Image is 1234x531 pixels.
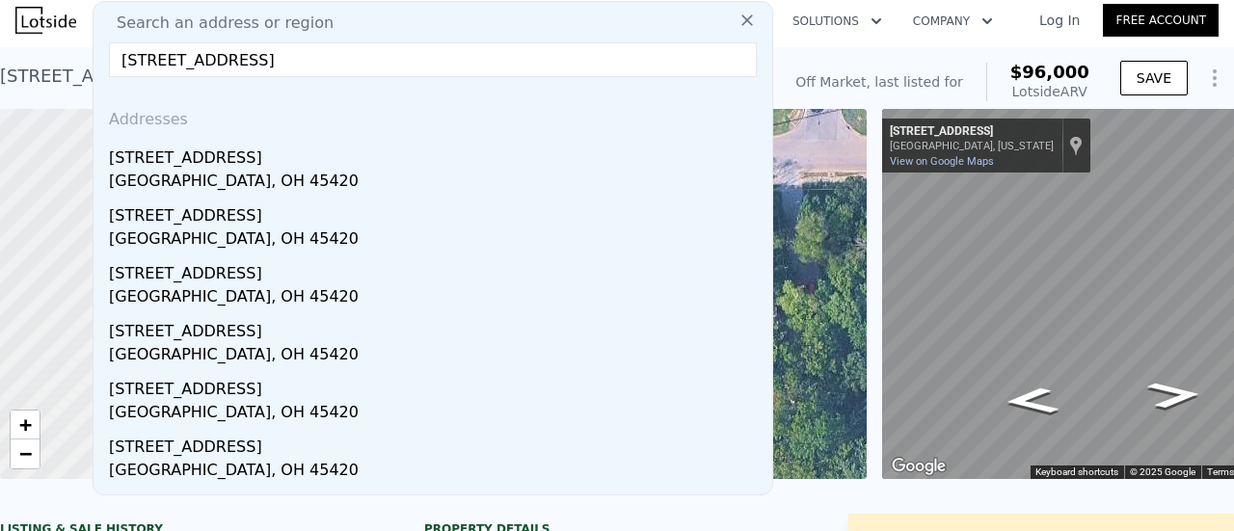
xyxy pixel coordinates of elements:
div: [STREET_ADDRESS] [890,124,1054,140]
a: Log In [1016,11,1103,30]
div: [GEOGRAPHIC_DATA], [US_STATE] [890,140,1054,152]
div: [STREET_ADDRESS] [109,370,765,401]
span: + [19,412,32,437]
a: Show location on map [1069,135,1083,156]
div: Off Market, last listed for [795,72,963,92]
div: [GEOGRAPHIC_DATA], OH 45420 [109,401,765,428]
input: Enter an address, city, region, neighborhood or zip code [109,42,757,77]
span: − [19,441,32,465]
path: Go East, SE 21st St [980,381,1082,420]
div: [GEOGRAPHIC_DATA], OH 45420 [109,459,765,486]
span: © 2025 Google [1130,466,1195,477]
a: Free Account [1103,4,1219,37]
button: Solutions [777,4,898,39]
a: Terms (opens in new tab) [1207,466,1234,477]
a: Zoom in [11,411,40,439]
img: Google [887,454,951,479]
div: [STREET_ADDRESS] [109,312,765,343]
img: Lotside [15,7,76,34]
span: Search an address or region [101,12,334,35]
a: View on Google Maps [890,155,994,168]
div: [GEOGRAPHIC_DATA], OH 45420 [109,285,765,312]
div: Lotside ARV [1010,82,1089,101]
div: [STREET_ADDRESS] [109,139,765,170]
div: [STREET_ADDRESS] [109,254,765,285]
div: [STREET_ADDRESS] [109,197,765,227]
button: SAVE [1120,61,1188,95]
a: Open this area in Google Maps (opens a new window) [887,454,951,479]
div: [GEOGRAPHIC_DATA], OH 45420 [109,343,765,370]
span: $96,000 [1010,62,1089,82]
div: [GEOGRAPHIC_DATA], OH 45420 [109,170,765,197]
div: [STREET_ADDRESS] [109,428,765,459]
div: [GEOGRAPHIC_DATA], OH 45420 [109,227,765,254]
a: Zoom out [11,439,40,468]
button: Keyboard shortcuts [1035,465,1118,479]
div: Addresses [101,93,765,139]
button: Show Options [1195,59,1234,97]
path: Go West, SE 21st St [1124,375,1225,414]
button: Company [898,4,1008,39]
div: [STREET_ADDRESS] [109,486,765,517]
